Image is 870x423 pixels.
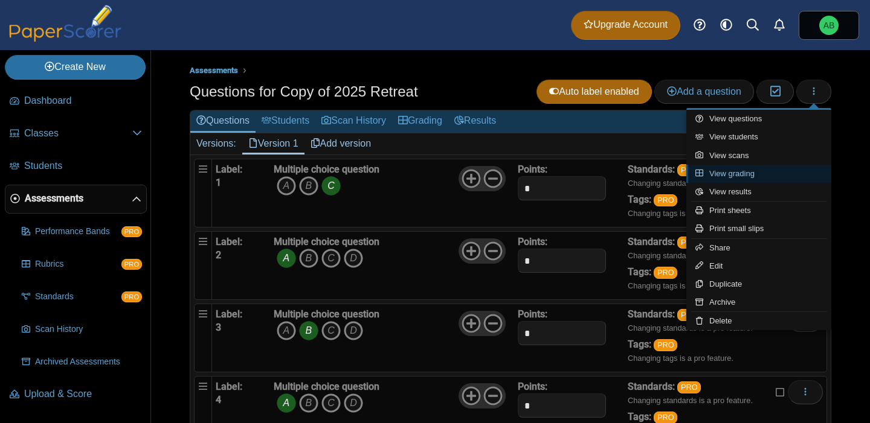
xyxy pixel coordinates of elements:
[5,152,147,181] a: Students
[35,258,121,270] span: Rubrics
[5,55,146,79] a: Create New
[686,110,831,128] a: View questions
[321,321,341,340] i: C
[216,308,242,320] b: Label:
[628,308,675,320] b: Standards:
[677,381,701,393] a: PRO
[277,321,296,340] i: A
[686,147,831,165] a: View scans
[686,220,831,238] a: Print small slips
[24,387,142,401] span: Upload & Score
[277,176,296,196] i: A
[392,110,448,133] a: Grading
[628,411,651,422] b: Tags:
[518,381,547,392] b: Points:
[518,164,547,175] b: Points:
[17,348,147,377] a: Archived Assessments
[628,339,651,350] b: Tags:
[654,339,677,351] a: PRO
[628,396,753,405] small: Changing standards is a pro feature.
[628,323,753,332] small: Changing standards is a pro feature.
[321,176,341,196] i: C
[628,266,651,278] b: Tags:
[24,159,142,173] span: Students
[321,393,341,413] i: C
[17,315,147,344] a: Scan History
[277,393,296,413] i: A
[654,194,677,206] a: PRO
[299,393,318,413] i: B
[304,133,378,154] a: Add version
[190,133,242,154] div: Versions:
[190,81,418,102] h1: Questions for Copy of 2025 Retreat
[121,226,142,237] span: PRO
[216,177,221,188] b: 1
[299,249,318,268] i: B
[299,321,318,340] i: B
[686,183,831,201] a: View results
[17,282,147,311] a: Standards PRO
[24,127,132,140] span: Classes
[321,249,341,268] i: C
[17,250,147,279] a: Rubrics PRO
[5,5,126,42] img: PaperScorer
[121,259,142,270] span: PRO
[686,128,831,146] a: View students
[686,257,831,275] a: Edit
[549,86,639,97] span: Auto label enabled
[194,159,212,227] div: Drag handle
[25,192,132,205] span: Assessments
[799,11,859,40] a: Ann Baum
[686,165,831,183] a: View grading
[299,176,318,196] i: B
[686,202,831,220] a: Print sheets
[216,164,242,175] b: Label:
[274,308,379,320] b: Multiple choice question
[788,380,823,404] button: More options
[628,251,753,260] small: Changing standards is a pro feature.
[448,110,502,133] a: Results
[5,380,147,409] a: Upload & Score
[242,133,304,154] a: Version 1
[667,86,741,97] span: Add a question
[677,309,701,321] a: PRO
[216,394,221,406] b: 4
[274,236,379,247] b: Multiple choice question
[677,164,701,176] a: PRO
[274,164,379,175] b: Multiple choice question
[536,80,652,104] a: Auto label enabled
[216,322,221,333] b: 3
[190,66,238,75] span: Assessments
[628,164,675,175] b: Standards:
[216,249,221,261] b: 2
[5,119,147,148] a: Classes
[190,110,256,133] a: Questions
[187,63,241,78] a: Assessments
[344,321,363,340] i: D
[628,194,651,205] b: Tags:
[344,249,363,268] i: D
[628,236,675,247] b: Standards:
[677,237,701,249] a: PRO
[5,87,147,116] a: Dashboard
[686,312,831,330] a: Delete
[628,381,675,392] b: Standards:
[216,236,242,247] b: Label:
[256,110,315,133] a: Students
[766,12,793,39] a: Alerts
[628,354,733,363] small: Changing tags is a pro feature.
[194,231,212,300] div: Drag handle
[24,94,142,107] span: Dashboard
[35,291,121,303] span: Standards
[628,281,733,290] small: Changing tags is a pro feature.
[17,217,147,246] a: Performance Bands PRO
[5,185,147,214] a: Assessments
[628,209,733,218] small: Changing tags is a pro feature.
[686,293,831,311] a: Archive
[35,226,121,238] span: Performance Bands
[628,179,753,188] small: Changing standards is a pro feature.
[518,236,547,247] b: Points:
[315,110,392,133] a: Scan History
[571,11,680,40] a: Upgrade Account
[274,381,379,392] b: Multiple choice question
